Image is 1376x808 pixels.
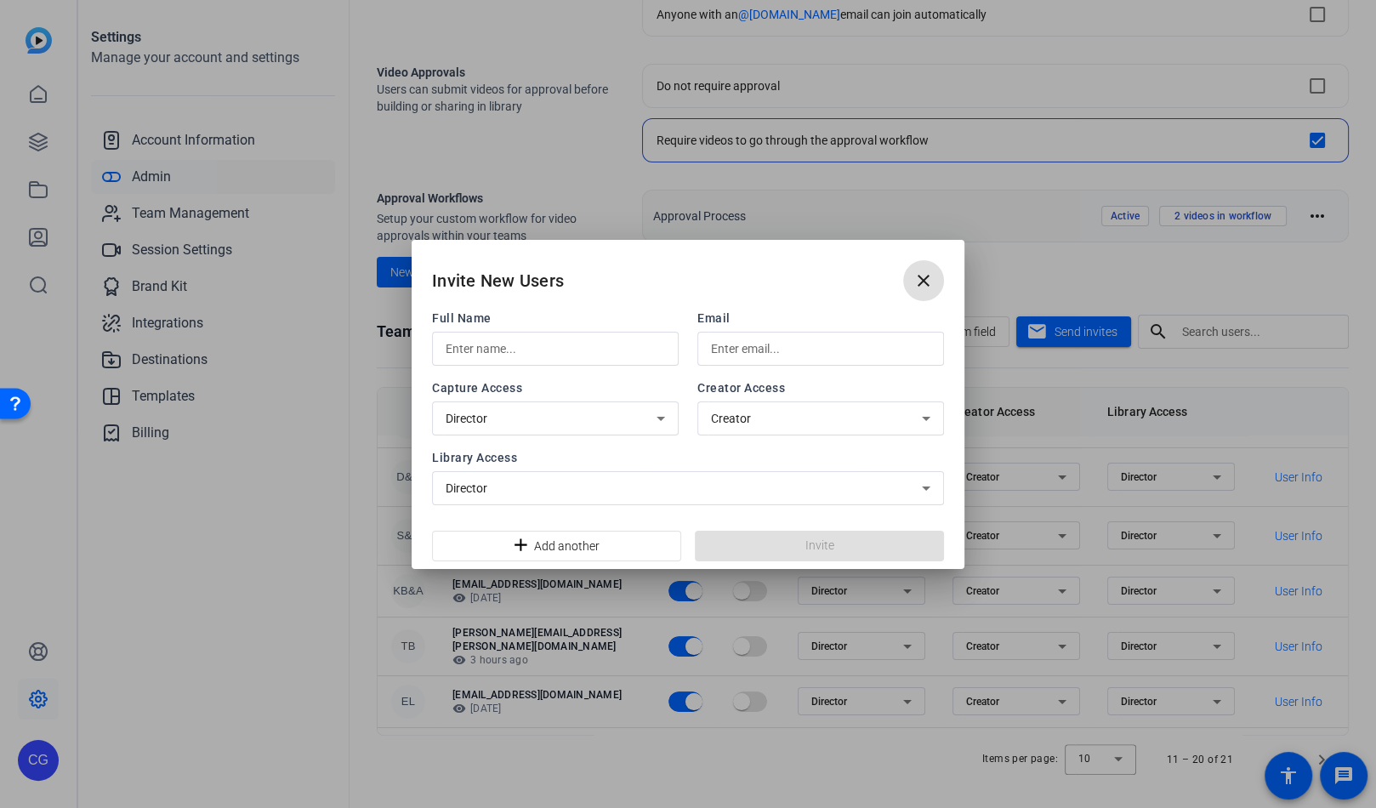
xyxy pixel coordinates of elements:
[432,310,679,327] span: Full Name
[432,379,679,396] span: Capture Access
[913,270,934,291] mat-icon: close
[432,531,681,561] button: Add another
[432,267,564,294] h2: Invite New Users
[446,481,487,495] span: Director
[534,530,600,562] span: Add another
[446,412,487,425] span: Director
[432,449,944,466] span: Library Access
[510,535,527,556] mat-icon: add
[711,412,751,425] span: Creator
[711,339,930,359] input: Enter email...
[697,310,944,327] span: Email
[697,379,944,396] span: Creator Access
[446,339,665,359] input: Enter name...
